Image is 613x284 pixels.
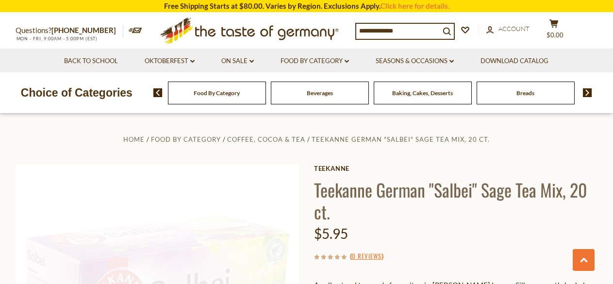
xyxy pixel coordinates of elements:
button: $0.00 [540,19,569,43]
a: Account [486,24,530,34]
p: Questions? [16,24,123,37]
span: Account [498,25,530,33]
a: Download Catalog [480,56,548,67]
a: Click here for details. [381,1,449,10]
a: Food By Category [281,56,349,67]
a: Beverages [307,89,333,97]
img: next arrow [583,88,592,97]
span: $5.95 [314,225,348,242]
a: 0 Reviews [352,251,381,262]
img: previous arrow [153,88,163,97]
a: Back to School [64,56,118,67]
h1: Teekanne German "Salbei" Sage Tea Mix, 20 ct. [314,179,598,222]
a: Seasons & Occasions [376,56,454,67]
a: Baking, Cakes, Desserts [392,89,453,97]
a: On Sale [221,56,254,67]
span: MON - FRI, 9:00AM - 5:00PM (EST) [16,36,98,41]
a: Food By Category [151,135,221,143]
a: Coffee, Cocoa & Tea [227,135,305,143]
a: Food By Category [194,89,240,97]
a: Teekanne German "Salbei" Sage Tea Mix, 20 ct. [312,135,490,143]
a: Home [123,135,145,143]
a: [PHONE_NUMBER] [51,26,116,34]
a: Breads [516,89,534,97]
a: Oktoberfest [145,56,195,67]
span: $0.00 [547,31,563,39]
span: ( ) [350,251,383,261]
a: Teekanne [314,165,598,172]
